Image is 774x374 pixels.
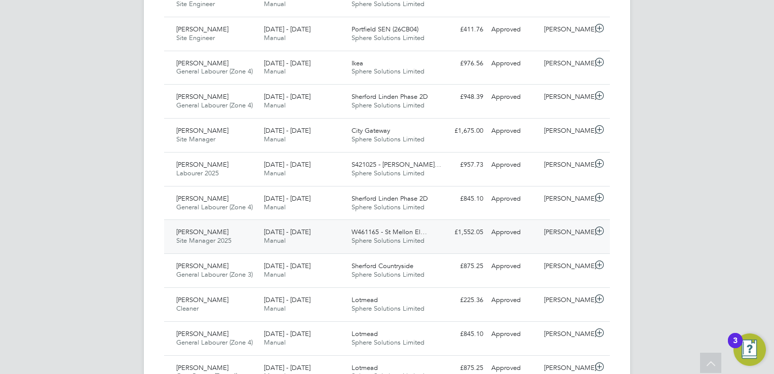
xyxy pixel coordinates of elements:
[435,258,487,275] div: £875.25
[487,89,540,105] div: Approved
[352,304,424,313] span: Sphere Solutions Limited
[176,169,219,177] span: Labourer 2025
[487,55,540,72] div: Approved
[352,270,424,279] span: Sphere Solutions Limited
[176,135,215,143] span: Site Manager
[352,295,378,304] span: Lotmead
[540,123,593,139] div: [PERSON_NAME]
[176,194,228,203] span: [PERSON_NAME]
[264,228,311,236] span: [DATE] - [DATE]
[176,329,228,338] span: [PERSON_NAME]
[435,191,487,207] div: £845.10
[435,224,487,241] div: £1,552.05
[540,258,593,275] div: [PERSON_NAME]
[352,338,424,347] span: Sphere Solutions Limited
[264,270,286,279] span: Manual
[176,203,253,211] span: General Labourer (Zone 4)
[435,326,487,343] div: £845.10
[264,126,311,135] span: [DATE] - [DATE]
[176,160,228,169] span: [PERSON_NAME]
[435,123,487,139] div: £1,675.00
[176,295,228,304] span: [PERSON_NAME]
[435,21,487,38] div: £411.76
[487,224,540,241] div: Approved
[264,33,286,42] span: Manual
[176,338,253,347] span: General Labourer (Zone 4)
[176,270,253,279] span: General Labourer (Zone 3)
[352,160,441,169] span: S421025 - [PERSON_NAME]…
[176,126,228,135] span: [PERSON_NAME]
[352,236,424,245] span: Sphere Solutions Limited
[176,228,228,236] span: [PERSON_NAME]
[540,292,593,309] div: [PERSON_NAME]
[435,292,487,309] div: £225.36
[264,236,286,245] span: Manual
[352,101,424,109] span: Sphere Solutions Limited
[540,157,593,173] div: [PERSON_NAME]
[352,59,363,67] span: Ikea
[176,261,228,270] span: [PERSON_NAME]
[352,92,428,101] span: Sherford Linden Phase 2D
[540,55,593,72] div: [PERSON_NAME]
[176,236,231,245] span: Site Manager 2025
[352,228,427,236] span: W461165 - St Mellon El…
[435,157,487,173] div: £957.73
[733,333,766,366] button: Open Resource Center, 3 new notifications
[264,329,311,338] span: [DATE] - [DATE]
[176,25,228,33] span: [PERSON_NAME]
[352,67,424,76] span: Sphere Solutions Limited
[352,261,413,270] span: Sherford Countryside
[733,341,738,354] div: 3
[487,123,540,139] div: Approved
[352,194,428,203] span: Sherford Linden Phase 2D
[176,304,199,313] span: Cleaner
[352,363,378,372] span: Lotmead
[176,363,228,372] span: [PERSON_NAME]
[264,135,286,143] span: Manual
[176,33,215,42] span: Site Engineer
[264,160,311,169] span: [DATE] - [DATE]
[264,194,311,203] span: [DATE] - [DATE]
[352,169,424,177] span: Sphere Solutions Limited
[352,203,424,211] span: Sphere Solutions Limited
[540,224,593,241] div: [PERSON_NAME]
[352,33,424,42] span: Sphere Solutions Limited
[487,292,540,309] div: Approved
[540,326,593,343] div: [PERSON_NAME]
[540,191,593,207] div: [PERSON_NAME]
[176,59,228,67] span: [PERSON_NAME]
[264,169,286,177] span: Manual
[435,89,487,105] div: £948.39
[487,157,540,173] div: Approved
[264,67,286,76] span: Manual
[264,101,286,109] span: Manual
[264,92,311,101] span: [DATE] - [DATE]
[264,261,311,270] span: [DATE] - [DATE]
[487,21,540,38] div: Approved
[352,25,418,33] span: Portfield SEN (26CB04)
[264,338,286,347] span: Manual
[435,55,487,72] div: £976.56
[264,363,311,372] span: [DATE] - [DATE]
[487,191,540,207] div: Approved
[264,304,286,313] span: Manual
[176,67,253,76] span: General Labourer (Zone 4)
[264,59,311,67] span: [DATE] - [DATE]
[487,258,540,275] div: Approved
[176,92,228,101] span: [PERSON_NAME]
[264,295,311,304] span: [DATE] - [DATE]
[264,25,311,33] span: [DATE] - [DATE]
[352,329,378,338] span: Lotmead
[264,203,286,211] span: Manual
[352,135,424,143] span: Sphere Solutions Limited
[352,126,390,135] span: City Gateway
[487,326,540,343] div: Approved
[540,21,593,38] div: [PERSON_NAME]
[540,89,593,105] div: [PERSON_NAME]
[176,101,253,109] span: General Labourer (Zone 4)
